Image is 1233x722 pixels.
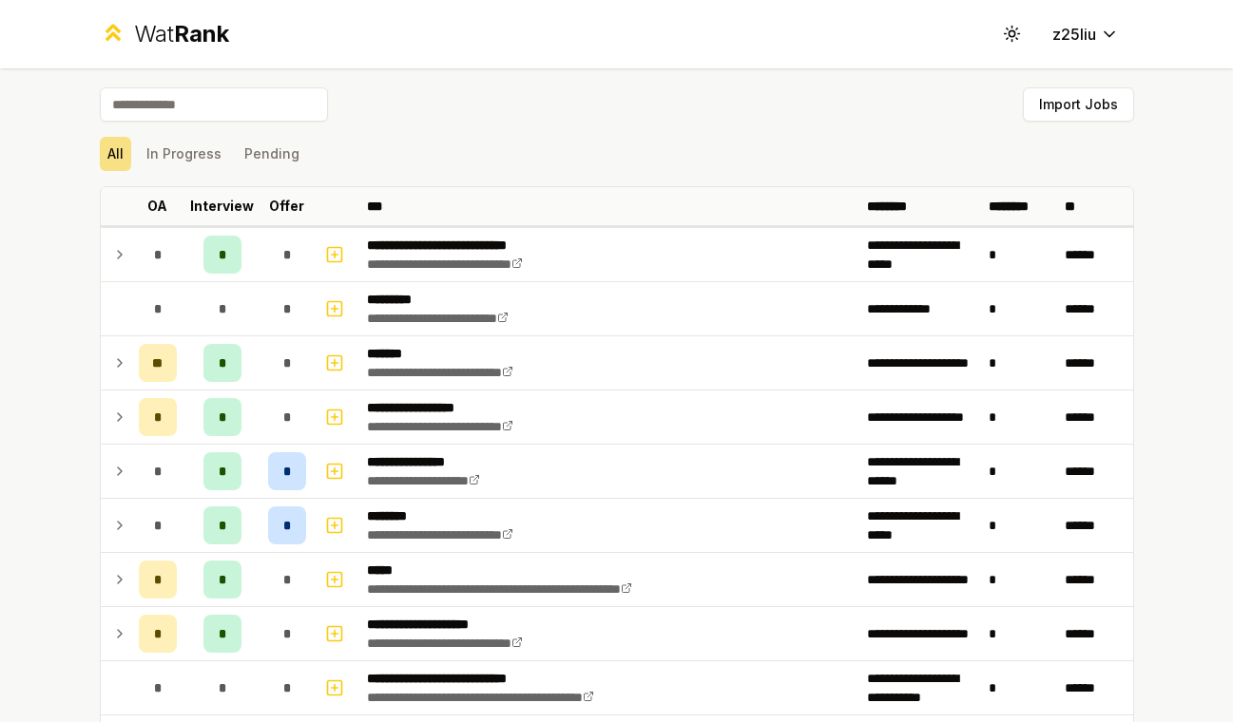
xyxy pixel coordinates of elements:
span: z25liu [1052,23,1096,46]
button: z25liu [1037,17,1134,51]
button: In Progress [139,137,229,171]
p: Interview [190,197,254,216]
button: Pending [237,137,307,171]
button: All [100,137,131,171]
p: Offer [269,197,304,216]
p: OA [147,197,167,216]
span: Rank [174,20,229,47]
button: Import Jobs [1023,87,1134,122]
a: WatRank [100,19,230,49]
div: Wat [134,19,229,49]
